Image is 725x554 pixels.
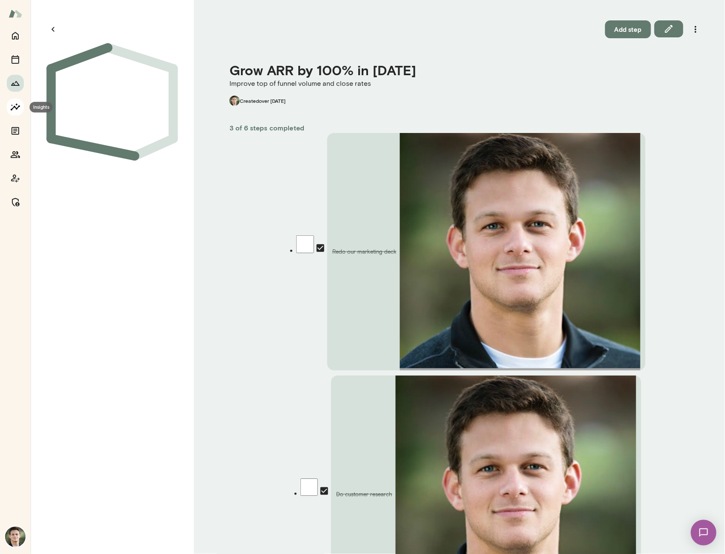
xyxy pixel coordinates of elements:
[7,170,24,187] button: Coach app
[332,248,396,256] span: Redo our marketing deck
[229,62,705,78] h4: Grow ARR by 100% in [DATE]
[8,6,22,22] img: Mento
[336,490,392,499] span: Do customer research
[7,194,24,211] button: Manage
[229,123,705,133] h6: 3 of 6 steps completed
[7,51,24,68] button: Sessions
[7,122,24,139] button: Documents
[7,146,24,163] button: Members
[400,133,640,368] img: Alex Marcus
[240,97,286,104] span: Created over [DATE]
[7,99,24,116] button: Insights
[229,96,240,106] img: Alex Marcus
[605,20,651,38] button: Add step
[30,102,53,113] div: Insights
[7,75,24,92] button: Growth Plan
[229,79,705,89] p: Improve top of funnel volume and close rates
[5,527,25,547] img: Alex Marcus
[7,27,24,44] button: Home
